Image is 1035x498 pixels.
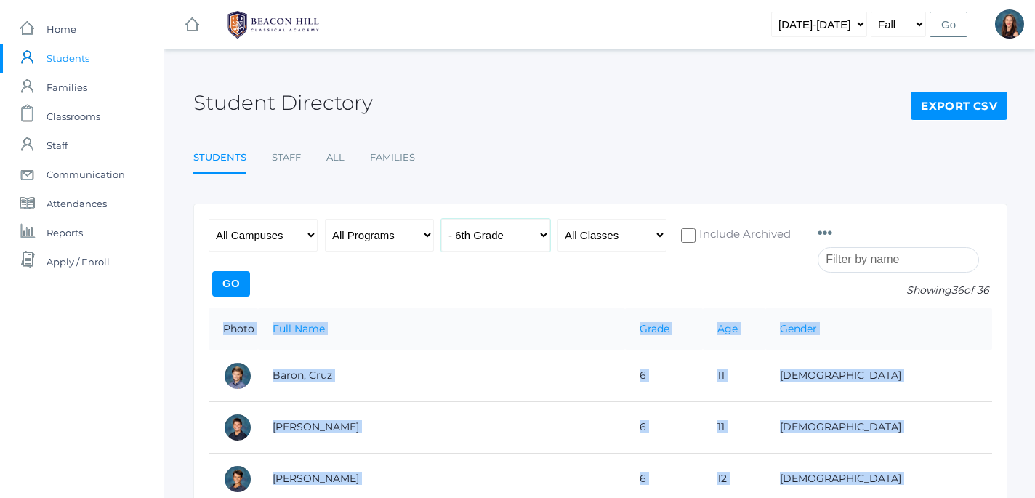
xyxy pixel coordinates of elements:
a: Staff [272,143,301,172]
span: Families [47,73,87,102]
td: [DEMOGRAPHIC_DATA] [765,350,992,401]
span: Students [47,44,89,73]
span: Apply / Enroll [47,247,110,276]
div: Hilary Erickson [995,9,1024,39]
span: Classrooms [47,102,100,131]
td: 6 [625,401,703,453]
span: 36 [951,284,964,297]
a: Full Name [273,322,325,335]
input: Go [930,12,967,37]
div: Nathan Beaty [223,413,252,442]
input: Include Archived [681,228,696,243]
a: Export CSV [911,92,1007,121]
td: Baron, Cruz [258,350,625,401]
td: 11 [703,401,765,453]
a: All [326,143,345,172]
h2: Student Directory [193,92,373,114]
a: Age [717,322,738,335]
a: Grade [640,322,669,335]
span: Staff [47,131,68,160]
div: Cruz Baron [223,361,252,390]
td: 11 [703,350,765,401]
span: Attendances [47,189,107,218]
th: Photo [209,308,258,350]
p: Showing of 36 [818,283,992,298]
div: Asher Bradley [223,465,252,494]
a: Families [370,143,415,172]
span: Reports [47,218,83,247]
span: Home [47,15,76,44]
a: Students [193,143,246,174]
input: Go [212,271,250,297]
img: BHCALogos-05-308ed15e86a5a0abce9b8dd61676a3503ac9727e845dece92d48e8588c001991.png [219,7,328,43]
td: [DEMOGRAPHIC_DATA] [765,401,992,453]
input: Filter by name [818,247,979,273]
span: Communication [47,160,125,189]
td: [PERSON_NAME] [258,401,625,453]
a: Gender [780,322,817,335]
span: Include Archived [696,226,791,244]
td: 6 [625,350,703,401]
